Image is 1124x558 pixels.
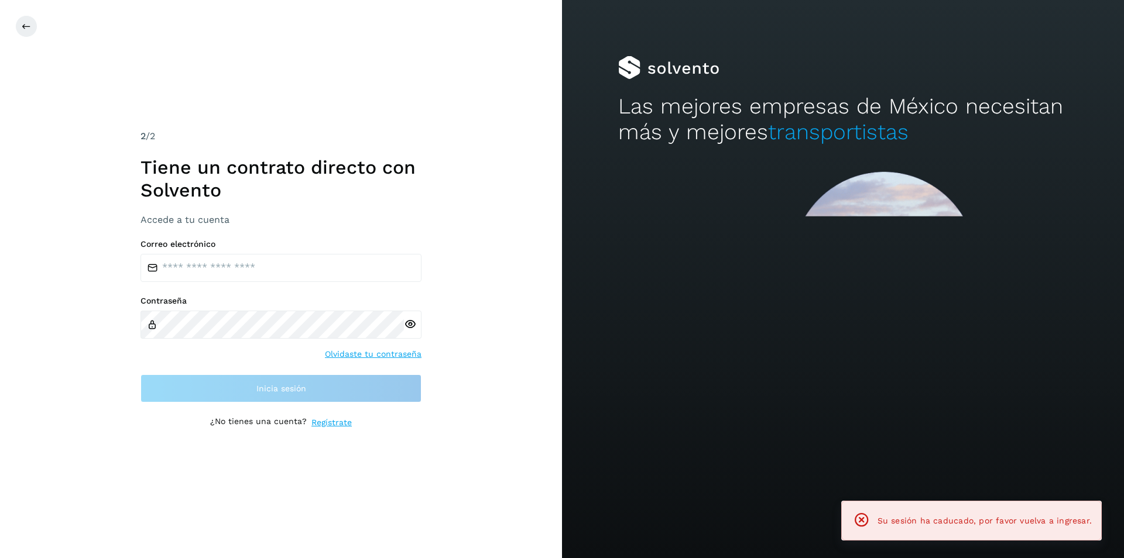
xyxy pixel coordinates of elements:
[210,416,307,429] p: ¿No tienes una cuenta?
[140,214,421,225] h3: Accede a tu cuenta
[311,416,352,429] a: Regístrate
[140,239,421,249] label: Correo electrónico
[878,516,1092,525] span: Su sesión ha caducado, por favor vuelva a ingresar.
[256,384,306,392] span: Inicia sesión
[768,119,909,144] span: transportistas
[140,156,421,201] h1: Tiene un contrato directo con Solvento
[618,94,1068,146] h2: Las mejores empresas de México necesitan más y mejores
[140,296,421,306] label: Contraseña
[140,130,146,142] span: 2
[325,348,421,360] a: Olvidaste tu contraseña
[140,374,421,402] button: Inicia sesión
[140,129,421,143] div: /2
